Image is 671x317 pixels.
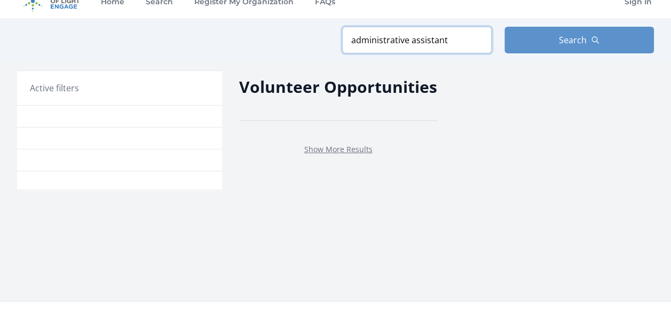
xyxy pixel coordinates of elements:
h3: Active filters [30,82,79,94]
a: Show More Results [304,144,373,154]
button: Search [504,27,654,53]
span: Search [559,34,587,46]
input: Location [342,27,492,53]
h2: Volunteer Opportunities [239,75,437,99]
